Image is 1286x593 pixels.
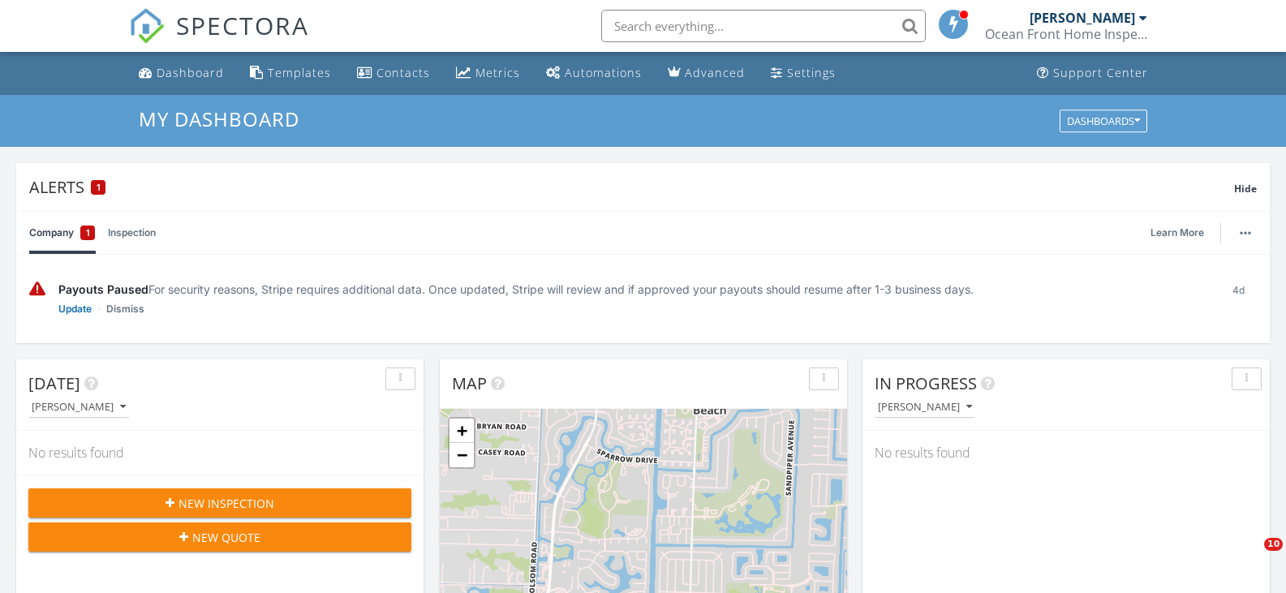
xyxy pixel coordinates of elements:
[157,65,224,80] div: Dashboard
[129,8,165,44] img: The Best Home Inspection Software - Spectora
[97,182,101,193] span: 1
[540,58,648,88] a: Automations (Basic)
[178,495,274,512] span: New Inspection
[449,58,527,88] a: Metrics
[108,212,156,254] a: Inspection
[661,58,751,88] a: Advanced
[475,65,520,80] div: Metrics
[28,397,129,419] button: [PERSON_NAME]
[351,58,437,88] a: Contacts
[1151,225,1214,241] a: Learn More
[139,105,299,132] span: My Dashboard
[29,176,1234,198] div: Alerts
[86,225,90,241] span: 1
[58,282,148,296] span: Payouts Paused
[1030,10,1135,26] div: [PERSON_NAME]
[28,522,411,552] button: New Quote
[192,529,260,546] span: New Quote
[16,431,424,475] div: No results found
[1030,58,1155,88] a: Support Center
[565,65,642,80] div: Automations
[28,488,411,518] button: New Inspection
[58,281,1207,298] div: For security reasons, Stripe requires additional data. Once updated, Stripe will review and if ap...
[129,22,309,56] a: SPECTORA
[176,8,309,42] span: SPECTORA
[58,301,92,317] a: Update
[32,402,126,413] div: [PERSON_NAME]
[1220,281,1257,317] div: 4d
[985,26,1147,42] div: Ocean Front Home Inspection LLC
[452,372,487,394] span: Map
[1231,538,1270,577] iframe: Intercom live chat
[29,212,95,254] a: Company
[875,372,977,394] span: In Progress
[449,443,474,467] a: Zoom out
[28,372,80,394] span: [DATE]
[1067,115,1140,127] div: Dashboards
[376,65,430,80] div: Contacts
[1234,182,1257,196] span: Hide
[268,65,331,80] div: Templates
[685,65,745,80] div: Advanced
[1264,538,1283,551] span: 10
[1060,110,1147,132] button: Dashboards
[132,58,230,88] a: Dashboard
[106,301,144,317] a: Dismiss
[29,281,45,298] img: warning-336e3c8b2db1497d2c3c.svg
[243,58,338,88] a: Templates
[878,402,972,413] div: [PERSON_NAME]
[862,431,1270,475] div: No results found
[1240,231,1251,234] img: ellipsis-632cfdd7c38ec3a7d453.svg
[787,65,836,80] div: Settings
[764,58,842,88] a: Settings
[1053,65,1148,80] div: Support Center
[601,10,926,42] input: Search everything...
[875,397,975,419] button: [PERSON_NAME]
[449,419,474,443] a: Zoom in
